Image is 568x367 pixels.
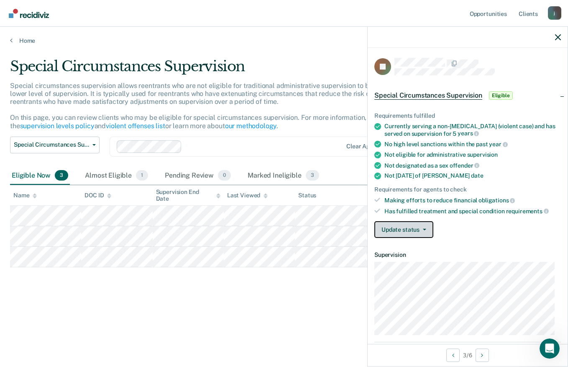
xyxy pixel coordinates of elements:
button: Update status [374,221,433,238]
span: 1 [136,170,148,181]
dt: Supervision [374,251,561,258]
span: Eligible [489,91,513,100]
div: Marked Ineligible [246,167,321,185]
span: date [471,172,483,179]
div: Special Circumstances Supervision [10,58,436,82]
p: Special circumstances supervision allows reentrants who are not eligible for traditional administ... [10,82,421,130]
div: j [548,6,561,20]
div: Requirements for agents to check [374,186,561,193]
div: Has fulfilled treatment and special condition [384,207,561,215]
a: supervision levels policy [20,122,95,130]
div: Requirements fulfilled [374,112,561,119]
div: Pending Review [163,167,233,185]
div: Supervision End Date [156,189,220,203]
span: Special Circumstances Supervision [14,141,89,148]
span: 0 [218,170,231,181]
div: 3 / 6 [368,344,568,366]
span: 3 [306,170,319,181]
span: 3 [55,170,68,181]
img: Recidiviz [9,9,49,18]
a: our methodology [225,122,277,130]
div: Not [DATE] of [PERSON_NAME] [384,172,561,179]
iframe: Intercom live chat [540,339,560,359]
span: offender [450,162,480,169]
div: Almost Eligible [83,167,150,185]
div: Eligible Now [10,167,70,185]
div: Not designated as a sex [384,162,561,169]
button: Next Opportunity [476,349,489,362]
span: obligations [478,197,515,204]
div: No high level sanctions within the past [384,140,561,148]
div: Name [13,192,37,199]
div: Last Viewed [227,192,268,199]
button: Profile dropdown button [548,6,561,20]
a: Home [10,37,558,44]
span: requirements [506,208,549,215]
span: years [458,130,479,137]
div: DOC ID [84,192,111,199]
span: supervision [467,151,498,158]
span: Special Circumstances Supervision [374,91,482,100]
span: year [489,141,507,147]
button: Previous Opportunity [446,349,460,362]
a: violent offenses list [106,122,165,130]
div: Special Circumstances SupervisionEligible [368,82,568,109]
div: Status [298,192,316,199]
div: Not eligible for administrative [384,151,561,158]
div: Making efforts to reduce financial [384,196,561,204]
div: Clear agents [346,143,382,150]
div: Currently serving a non-[MEDICAL_DATA] (violent case) and has served on supervision for 5 [384,123,561,137]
